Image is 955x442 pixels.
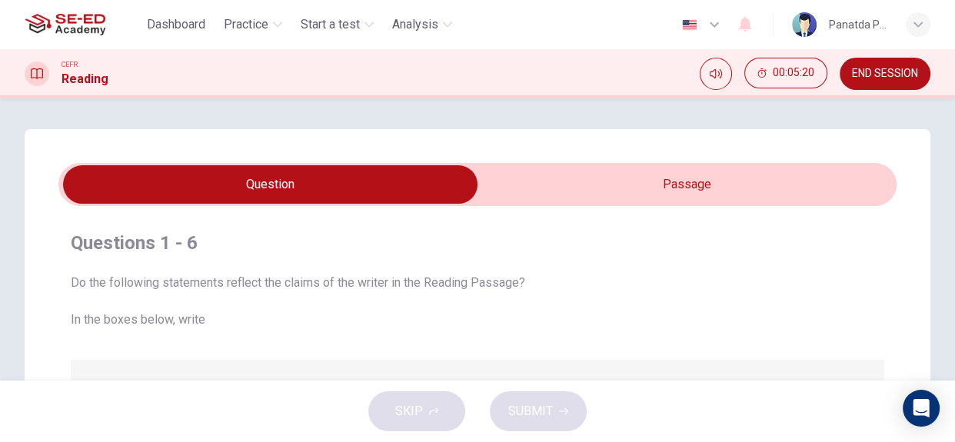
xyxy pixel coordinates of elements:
[700,58,732,90] div: Mute
[903,390,940,427] div: Open Intercom Messenger
[773,67,814,79] span: 00:05:20
[744,58,827,90] div: Hide
[744,58,827,88] button: 00:05:20
[301,15,360,34] span: Start a test
[141,11,211,38] button: Dashboard
[71,274,884,329] span: Do the following statements reflect the claims of the writer in the Reading Passage? In the boxes...
[62,70,108,88] h1: Reading
[71,231,884,255] h4: Questions 1 - 6
[25,9,105,40] img: SE-ED Academy logo
[852,68,918,80] span: END SESSION
[25,9,141,40] a: SE-ED Academy logo
[792,12,817,37] img: Profile picture
[840,58,930,90] button: END SESSION
[218,11,288,38] button: Practice
[392,15,438,34] span: Analysis
[829,15,887,34] div: Panatda Pattala
[62,59,78,70] span: CEFR
[386,11,458,38] button: Analysis
[294,11,380,38] button: Start a test
[147,15,205,34] span: Dashboard
[680,19,699,31] img: en
[224,15,268,34] span: Practice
